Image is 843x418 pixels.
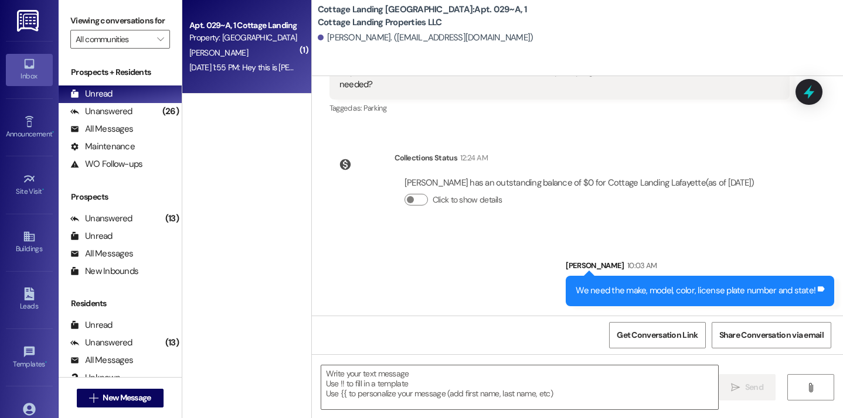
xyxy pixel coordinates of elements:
[70,158,142,170] div: WO Follow-ups
[159,102,182,121] div: (26)
[806,383,815,392] i: 
[6,54,53,85] a: Inbox
[624,259,657,272] div: 10:03 AM
[70,265,138,277] div: New Inbounds
[89,393,98,403] i: 
[745,381,763,393] span: Send
[162,210,182,228] div: (13)
[404,177,754,189] div: [PERSON_NAME] has an outstanding balance of $0 for Cottage Landing Lafayette (as of [DATE])
[617,329,698,341] span: Get Conversation Link
[70,213,132,225] div: Unanswered
[719,374,776,400] button: Send
[318,32,533,44] div: [PERSON_NAME]. ([EMAIL_ADDRESS][DOMAIN_NAME])
[70,354,133,366] div: All Messages
[576,285,815,297] div: We need the make, model, color, license plate number and state!
[6,169,53,201] a: Site Visit •
[363,103,386,113] span: Parking
[189,19,298,32] div: Apt. 029~A, 1 Cottage Landing Properties LLC
[6,227,53,258] a: Buildings
[45,358,47,366] span: •
[157,35,164,44] i: 
[52,128,54,136] span: •
[70,337,132,349] div: Unanswered
[70,141,135,153] div: Maintenance
[6,342,53,374] a: Templates •
[103,392,151,404] span: New Message
[189,62,660,73] div: [DATE] 1:55 PM: Hey this is [PERSON_NAME]! I had went in earlier for a temporary tag for a rental...
[70,105,132,118] div: Unanswered
[70,372,120,384] div: Unknown
[76,30,151,49] input: All communities
[609,322,705,348] button: Get Conversation Link
[6,284,53,316] a: Leads
[189,32,298,44] div: Property: [GEOGRAPHIC_DATA] [GEOGRAPHIC_DATA]
[719,329,824,341] span: Share Conversation via email
[70,230,113,242] div: Unread
[731,383,740,392] i: 
[17,10,41,32] img: ResiDesk Logo
[339,66,771,91] div: Hey this is [PERSON_NAME]! I had went in earlier for a temporary tag for a rental car. What was a...
[712,322,831,348] button: Share Conversation via email
[42,186,44,194] span: •
[70,248,133,260] div: All Messages
[566,259,834,276] div: [PERSON_NAME]
[189,47,248,58] span: [PERSON_NAME]
[162,334,182,352] div: (13)
[457,152,488,164] div: 12:24 AM
[70,123,133,135] div: All Messages
[59,66,182,78] div: Prospects + Residents
[329,100,790,117] div: Tagged as:
[70,88,113,100] div: Unread
[70,319,113,331] div: Unread
[59,297,182,310] div: Residents
[77,389,164,407] button: New Message
[70,12,170,30] label: Viewing conversations for
[318,4,552,29] b: Cottage Landing [GEOGRAPHIC_DATA]: Apt. 029~A, 1 Cottage Landing Properties LLC
[433,194,502,206] label: Click to show details
[395,152,457,164] div: Collections Status
[59,191,182,203] div: Prospects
